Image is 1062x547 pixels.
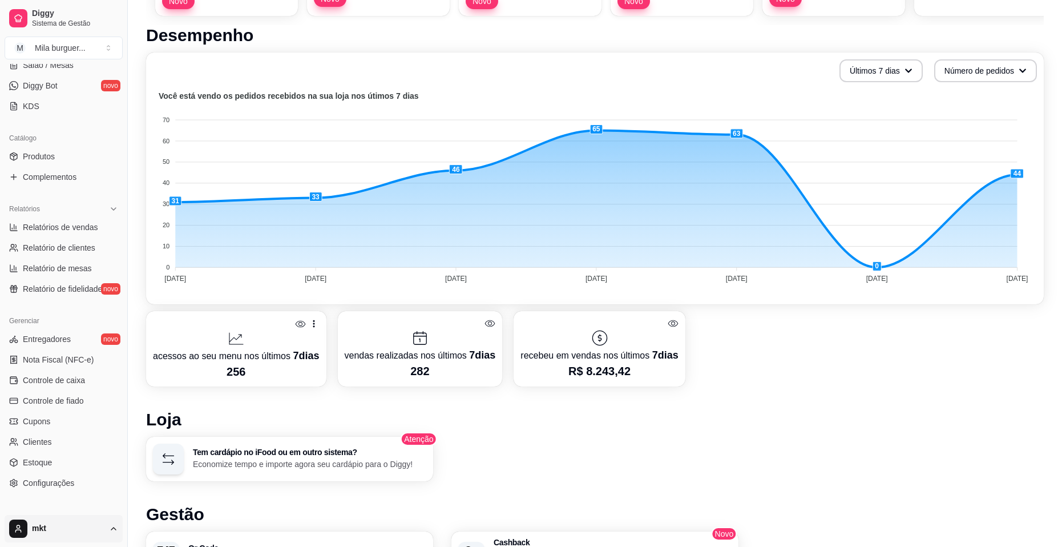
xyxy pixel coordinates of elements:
[520,363,678,379] p: R$ 8.243,42
[23,100,39,112] span: KDS
[23,457,52,468] span: Estoque
[163,179,169,186] tspan: 40
[652,349,679,361] span: 7 dias
[5,351,123,369] a: Nota Fiscal (NFC-e)
[5,433,123,451] a: Clientes
[726,275,748,283] tspan: [DATE]
[164,275,186,283] tspan: [DATE]
[5,392,123,410] a: Controle de fiado
[23,436,52,448] span: Clientes
[5,97,123,115] a: KDS
[5,259,123,277] a: Relatório de mesas
[5,5,123,32] a: DiggySistema de Gestão
[5,280,123,298] a: Relatório de fidelidadenovo
[23,151,55,162] span: Produtos
[146,504,1044,525] h1: Gestão
[32,19,118,28] span: Sistema de Gestão
[5,37,123,59] button: Select a team
[866,275,888,283] tspan: [DATE]
[9,204,40,214] span: Relatórios
[163,222,169,228] tspan: 20
[305,275,326,283] tspan: [DATE]
[32,524,104,534] span: mkt
[163,158,169,165] tspan: 50
[445,275,467,283] tspan: [DATE]
[1007,275,1028,283] tspan: [DATE]
[146,25,1044,46] h1: Desempenho
[23,222,98,233] span: Relatórios de vendas
[163,116,169,123] tspan: 70
[5,168,123,186] a: Complementos
[23,333,71,345] span: Entregadores
[293,350,319,361] span: 7 dias
[163,138,169,144] tspan: 60
[23,354,94,365] span: Nota Fiscal (NFC-e)
[163,243,169,250] tspan: 10
[193,448,426,456] h3: Tem cardápio no iFood ou em outro sistema?
[23,80,58,91] span: Diggy Bot
[23,416,50,427] span: Cupons
[839,59,923,82] button: Últimos 7 dias
[401,432,437,446] span: Atenção
[5,129,123,147] div: Catálogo
[5,412,123,431] a: Cupons
[712,527,737,541] span: Novo
[5,474,123,492] a: Configurações
[494,538,732,546] h3: Cashback
[5,515,123,542] button: mkt
[5,506,123,524] div: Diggy
[5,56,123,74] a: Salão / Mesas
[5,371,123,389] a: Controle de caixa
[23,375,85,386] span: Controle de caixa
[23,59,74,71] span: Salão / Mesas
[345,347,496,363] p: vendas realizadas nos últimos
[32,9,118,19] span: Diggy
[5,218,123,236] a: Relatórios de vendas
[153,348,320,364] p: acessos ao seu menu nos últimos
[146,437,433,481] button: Tem cardápio no iFood ou em outro sistema?Economize tempo e importe agora seu cardápio para o Diggy!
[469,349,495,361] span: 7 dias
[23,395,84,407] span: Controle de fiado
[14,42,26,54] span: M
[193,458,426,470] p: Economize tempo e importe agora seu cardápio para o Diggy!
[163,200,169,207] tspan: 30
[23,283,102,295] span: Relatório de fidelidade
[23,263,92,274] span: Relatório de mesas
[166,264,169,271] tspan: 0
[5,77,123,95] a: Diggy Botnovo
[146,409,1044,430] h1: Loja
[5,147,123,166] a: Produtos
[5,330,123,348] a: Entregadoresnovo
[153,364,320,380] p: 256
[5,239,123,257] a: Relatório de clientes
[23,171,76,183] span: Complementos
[5,453,123,472] a: Estoque
[23,477,74,489] span: Configurações
[345,363,496,379] p: 282
[520,347,678,363] p: recebeu em vendas nos últimos
[159,91,419,100] text: Você está vendo os pedidos recebidos na sua loja nos útimos 7 dias
[934,59,1037,82] button: Número de pedidos
[23,242,95,254] span: Relatório de clientes
[5,312,123,330] div: Gerenciar
[35,42,86,54] div: Mila burguer ...
[585,275,607,283] tspan: [DATE]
